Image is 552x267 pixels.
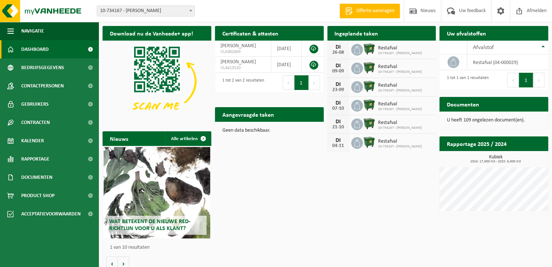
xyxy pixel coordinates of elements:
img: WB-1100-HPE-GN-01 [363,43,375,55]
img: Download de VHEPlus App [103,41,211,122]
h2: Rapportage 2025 / 2024 [440,136,514,151]
button: 1 [294,75,309,90]
div: 07-10 [331,106,346,111]
span: Kalender [21,132,44,150]
a: Wat betekent de nieuwe RED-richtlijn voor u als klant? [104,147,210,238]
button: Previous [507,73,519,87]
div: DI [331,44,346,50]
button: Next [533,73,545,87]
img: WB-1100-HPE-GN-01 [363,117,375,130]
h2: Nieuws [103,131,136,146]
button: 1 [519,73,533,87]
span: Restafval [378,83,422,89]
span: Gebruikers [21,95,49,113]
td: [DATE] [271,41,302,57]
h2: Aangevraagde taken [215,107,281,121]
span: Contactpersonen [21,77,64,95]
span: Acceptatievoorwaarden [21,205,81,223]
span: 10-734167 - [PERSON_NAME] [378,126,422,130]
h2: Ingeplande taken [327,26,386,40]
div: 09-09 [331,69,346,74]
a: Bekijk rapportage [494,151,548,165]
td: [DATE] [271,57,302,73]
div: DI [331,138,346,143]
a: Offerte aanvragen [340,4,400,18]
div: 26-08 [331,50,346,55]
span: Wat betekent de nieuwe RED-richtlijn voor u als klant? [109,219,190,232]
span: Product Shop [21,187,55,205]
img: WB-1100-HPE-GN-01 [363,136,375,148]
span: Afvalstof [473,45,494,50]
span: Restafval [378,64,422,70]
div: 21-10 [331,125,346,130]
div: DI [331,63,346,69]
span: Contracten [21,113,50,132]
div: DI [331,100,346,106]
h2: Certificaten & attesten [215,26,286,40]
h3: Kubiek [443,155,548,163]
span: 10-734167 - [PERSON_NAME] [378,51,422,56]
span: VLA613520 [221,65,266,71]
img: WB-1100-HPE-GN-01 [363,80,375,93]
span: VLA902669 [221,49,266,55]
p: Geen data beschikbaar. [222,128,316,133]
span: 2024: 17,600 m3 - 2025: 6,600 m3 [443,160,548,163]
span: Restafval [378,101,422,107]
span: Restafval [378,120,422,126]
div: 1 tot 2 van 2 resultaten [219,75,264,91]
div: DI [331,119,346,125]
span: 10-734167 - [PERSON_NAME] [378,89,422,93]
span: Bedrijfsgegevens [21,59,64,77]
span: Rapportage [21,150,49,168]
span: 10-734167 - LAEVENS DIRK - ZWEVEGEM [97,6,195,16]
span: [PERSON_NAME] [221,59,256,65]
span: Documenten [21,168,52,187]
button: Previous [283,75,294,90]
p: U heeft 109 ongelezen document(en). [447,118,541,123]
button: Next [309,75,320,90]
span: Navigatie [21,22,44,40]
span: 10-734167 - LAEVENS DIRK - ZWEVEGEM [97,5,195,16]
h2: Download nu de Vanheede+ app! [103,26,200,40]
div: 1 tot 1 van 1 resultaten [443,72,489,88]
img: WB-1100-HPE-GN-01 [363,61,375,74]
div: 23-09 [331,87,346,93]
span: [PERSON_NAME] [221,43,256,49]
span: Dashboard [21,40,49,59]
td: restafval (04-000029) [467,54,548,70]
h2: Documenten [440,97,486,111]
img: WB-1100-HPE-GN-01 [363,99,375,111]
span: Restafval [378,45,422,51]
span: Offerte aanvragen [355,7,396,15]
h2: Uw afvalstoffen [440,26,493,40]
div: 04-11 [331,143,346,148]
span: 10-734167 - [PERSON_NAME] [378,107,422,112]
span: Restafval [378,139,422,144]
a: Alle artikelen [165,131,211,146]
p: 1 van 10 resultaten [110,245,208,250]
div: DI [331,82,346,87]
span: 10-734167 - [PERSON_NAME] [378,144,422,149]
span: 10-734167 - [PERSON_NAME] [378,70,422,74]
